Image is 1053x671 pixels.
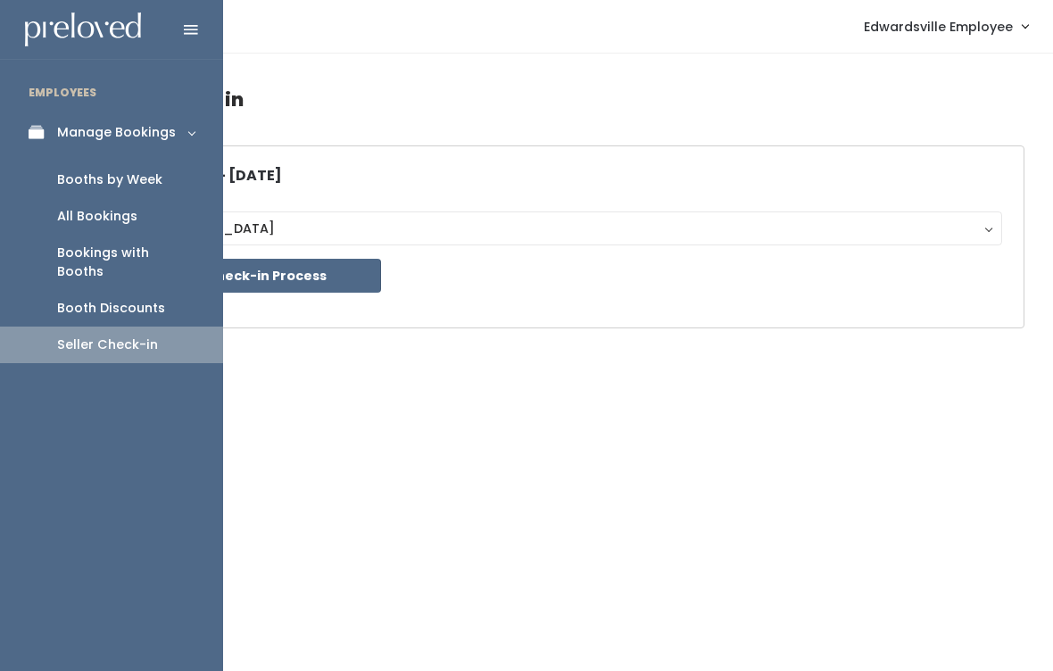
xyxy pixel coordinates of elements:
[130,219,985,238] div: [GEOGRAPHIC_DATA]
[57,170,162,189] div: Booths by Week
[25,12,141,47] img: preloved logo
[113,259,381,293] button: Start Check-in Process
[57,299,165,318] div: Booth Discounts
[57,123,176,142] div: Manage Bookings
[113,211,1002,245] button: [GEOGRAPHIC_DATA]
[91,75,1024,124] h4: Seller Check-in
[864,17,1013,37] span: Edwardsville Employee
[846,7,1046,46] a: Edwardsville Employee
[57,335,158,354] div: Seller Check-in
[57,207,137,226] div: All Bookings
[57,244,195,281] div: Bookings with Booths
